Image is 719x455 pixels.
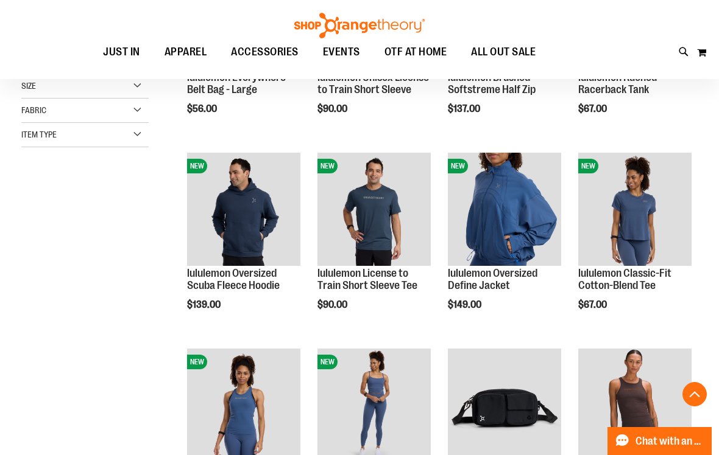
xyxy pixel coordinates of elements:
span: $67.00 [578,299,609,310]
a: lululemon Ruched Racerback Tank [578,71,657,96]
span: NEW [317,159,338,173]
a: lululemon Oversized Define JacketNEW [448,153,561,268]
span: NEW [187,159,207,173]
span: $137.00 [448,103,482,114]
span: NEW [317,355,338,369]
a: lululemon Unisex License to Train Short Sleeve [317,71,429,96]
span: NEW [187,355,207,369]
span: $56.00 [187,103,219,114]
span: APPAREL [165,38,207,66]
a: lululemon Oversized Scuba Fleece Hoodie [187,267,280,291]
a: lululemon Oversized Define Jacket [448,267,537,291]
span: $67.00 [578,103,609,114]
span: $90.00 [317,103,349,114]
span: ACCESSORIES [231,38,299,66]
div: product [311,147,437,341]
span: JUST IN [103,38,140,66]
span: Size [21,81,36,91]
div: product [572,147,698,341]
img: lululemon License to Train Short Sleeve Tee [317,153,431,266]
a: lululemon License to Train Short Sleeve Tee [317,267,417,291]
a: lululemon Classic-Fit Cotton-Blend TeeNEW [578,153,692,268]
button: Chat with an Expert [607,427,712,455]
span: Chat with an Expert [636,436,704,447]
span: Item Type [21,130,57,139]
img: lululemon Oversized Scuba Fleece Hoodie [187,153,300,266]
span: OTF AT HOME [384,38,447,66]
span: $90.00 [317,299,349,310]
img: Shop Orangetheory [292,13,427,38]
a: lululemon Classic-Fit Cotton-Blend Tee [578,267,671,291]
a: lululemon Brushed Softstreme Half Zip [448,71,536,96]
img: lululemon Oversized Define Jacket [448,153,561,266]
a: lululemon License to Train Short Sleeve TeeNEW [317,153,431,268]
a: lululemon Everywhere Belt Bag - Large [187,71,286,96]
a: lululemon Oversized Scuba Fleece HoodieNEW [187,153,300,268]
div: product [442,147,567,341]
span: $149.00 [448,299,483,310]
img: lululemon Classic-Fit Cotton-Blend Tee [578,153,692,266]
div: product [181,147,306,341]
span: Fabric [21,105,46,115]
button: Back To Top [682,382,707,406]
span: NEW [448,159,468,173]
span: NEW [578,159,598,173]
span: $139.00 [187,299,222,310]
span: EVENTS [323,38,360,66]
span: ALL OUT SALE [471,38,536,66]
